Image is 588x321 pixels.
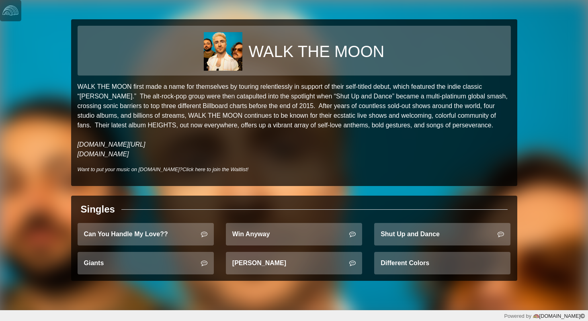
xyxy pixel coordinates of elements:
[533,313,539,319] img: logo-color-e1b8fa5219d03fcd66317c3d3cfaab08a3c62fe3c3b9b34d55d8365b78b1766b.png
[249,42,385,61] h1: WALK THE MOON
[204,32,242,71] img: 338b1fbd381984b11e422ecb6bdac12289548b1f83705eb59faa29187b674643.jpg
[226,223,362,245] a: Win Anyway
[78,151,129,157] a: [DOMAIN_NAME]
[78,82,511,159] p: WALK THE MOON first made a name for themselves by touring relentlessly in support of their self-t...
[226,252,362,274] a: [PERSON_NAME]
[182,166,248,172] a: Click here to join the Waitlist!
[374,223,510,245] a: Shut Up and Dance
[504,312,585,320] div: Powered by
[2,2,18,18] img: logo-white-4c48a5e4bebecaebe01ca5a9d34031cfd3d4ef9ae749242e8c4bf12ef99f53e8.png
[78,166,249,172] i: Want to put your music on [DOMAIN_NAME]?
[78,223,214,245] a: Can You Handle My Love??
[78,252,214,274] a: Giants
[374,252,510,274] a: Different Colors
[531,313,585,319] a: [DOMAIN_NAME]
[81,202,115,217] div: Singles
[78,141,145,148] a: [DOMAIN_NAME][URL]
